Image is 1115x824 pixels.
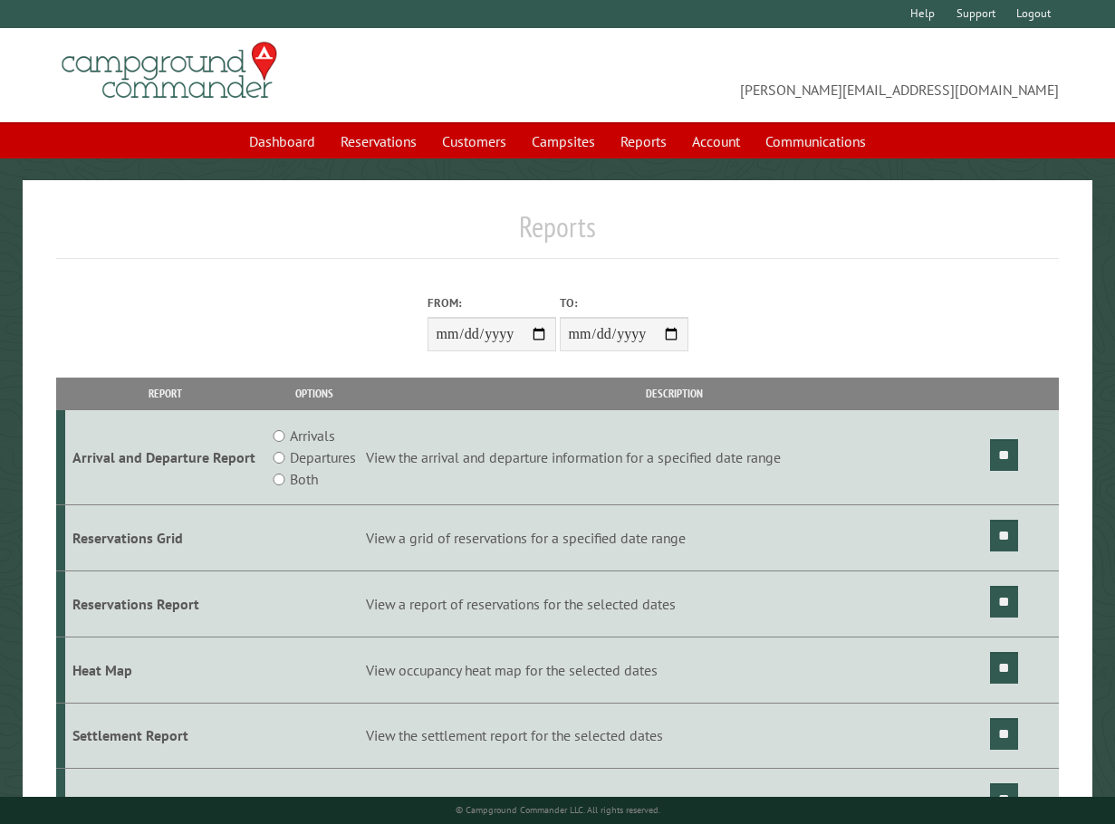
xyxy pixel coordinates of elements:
td: Heat Map [65,637,265,703]
td: View the arrival and departure information for a specified date range [362,410,986,505]
td: View the settlement report for the selected dates [362,703,986,769]
td: Arrival and Departure Report [65,410,265,505]
th: Options [265,378,362,409]
img: Campground Commander [56,35,283,106]
td: Reservations Report [65,570,265,637]
span: [PERSON_NAME][EMAIL_ADDRESS][DOMAIN_NAME] [558,50,1060,101]
td: View occupancy heat map for the selected dates [362,637,986,703]
a: Account [681,124,751,158]
td: View a report of reservations for the selected dates [362,570,986,637]
small: © Campground Commander LLC. All rights reserved. [456,804,660,816]
a: Campsites [521,124,606,158]
th: Description [362,378,986,409]
td: Reservations Grid [65,505,265,571]
a: Dashboard [238,124,326,158]
label: Departures [290,446,356,468]
a: Reports [610,124,678,158]
a: Reservations [330,124,428,158]
td: View a grid of reservations for a specified date range [362,505,986,571]
td: Settlement Report [65,703,265,769]
label: Both [290,468,318,490]
a: Communications [755,124,877,158]
th: Report [65,378,265,409]
label: From: [428,294,556,311]
a: Customers [431,124,517,158]
label: To: [560,294,688,311]
h1: Reports [56,209,1060,259]
label: Arrivals [290,425,335,446]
